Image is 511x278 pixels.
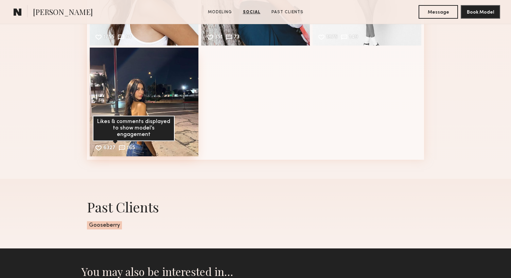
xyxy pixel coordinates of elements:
[240,9,263,15] a: Social
[234,35,240,41] div: 73
[33,7,93,19] span: [PERSON_NAME]
[87,221,122,229] span: Gooseberry
[205,9,235,15] a: Modeling
[269,9,306,15] a: Past Clients
[93,116,175,141] div: Likes & comments displayed to show model’s engagement
[349,35,358,41] div: 149
[126,35,131,41] div: 91
[127,145,135,152] div: 165
[419,5,458,19] button: Message
[461,9,500,15] a: Book Model
[326,35,338,41] div: 1875
[87,198,424,216] div: Past Clients
[103,145,116,152] div: 6327
[103,35,114,41] div: 1755
[461,5,500,19] button: Book Model
[215,35,223,41] div: 351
